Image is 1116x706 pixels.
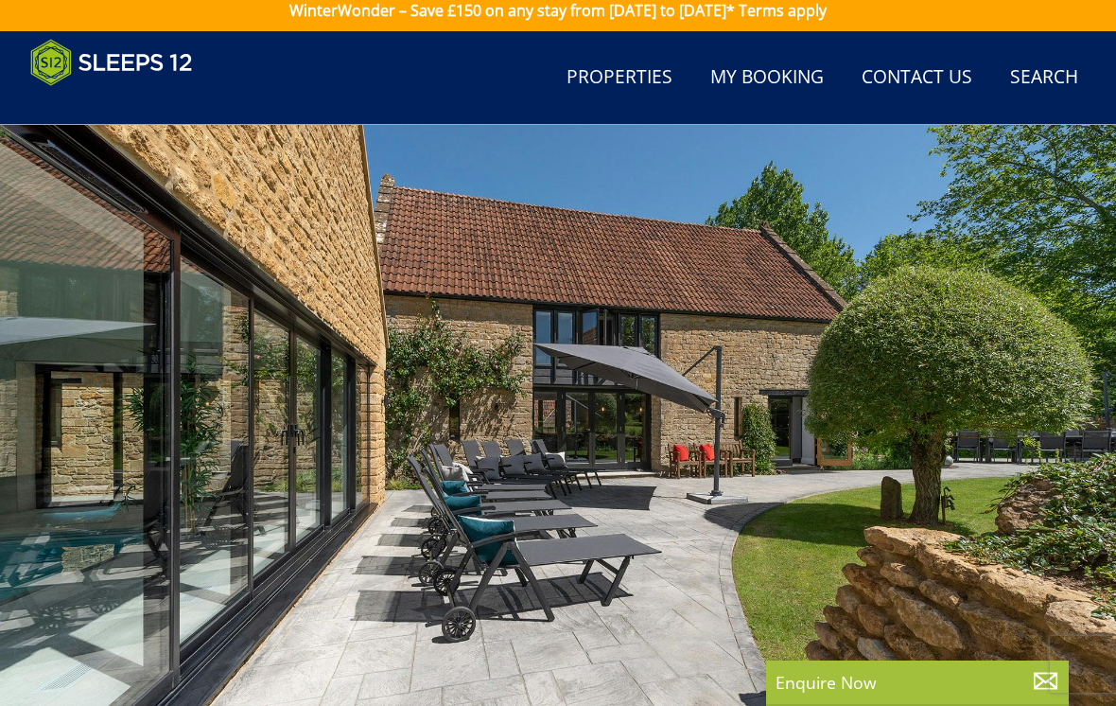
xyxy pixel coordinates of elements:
[559,57,680,99] a: Properties
[776,670,1059,695] p: Enquire Now
[21,97,219,114] iframe: Customer reviews powered by Trustpilot
[30,39,193,86] img: Sleeps 12
[854,57,980,99] a: Contact Us
[703,57,831,99] a: My Booking
[1003,57,1086,99] a: Search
